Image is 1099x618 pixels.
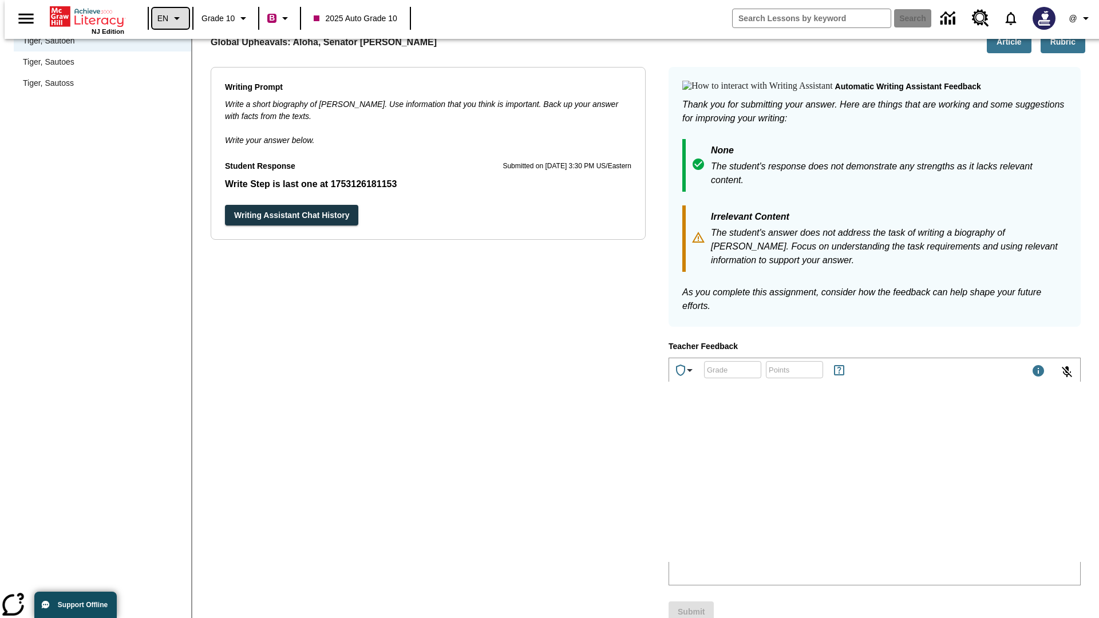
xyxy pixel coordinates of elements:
[835,81,981,93] p: Automatic writing assistant feedback
[23,77,182,89] span: Tiger, Sautoss
[682,81,833,92] img: How to interact with Writing Assistant
[766,361,823,378] div: Points: Must be equal to or less than 25.
[9,2,43,35] button: Open side menu
[682,286,1067,313] p: As you complete this assignment, consider how the feedback can help shape your future efforts.
[1033,7,1055,30] img: Avatar
[669,359,701,382] button: Achievements
[766,354,823,385] input: Points: Must be equal to or less than 25.
[50,5,124,28] a: Home
[225,122,631,146] p: Write your answer below.
[225,81,631,94] p: Writing Prompt
[5,9,167,19] body: Type your response here.
[211,35,437,49] p: Global Upheavals: Aloha, Senator [PERSON_NAME]
[682,98,1067,125] p: Thank you for submitting your answer. Here are things that are working and some suggestions for i...
[996,3,1026,33] a: Notifications
[92,28,124,35] span: NJ Edition
[14,73,191,94] div: Tiger, Sautoss
[14,51,191,73] div: Tiger, Sautoes
[711,160,1067,187] p: The student's response does not demonstrate any strengths as it lacks relevant content.
[1031,364,1045,380] div: Maximum 1000 characters Press Escape to exit toolbar and use left and right arrow keys to access ...
[711,210,1067,226] p: Irrelevant Content
[263,8,297,29] button: Boost Class color is violet red. Change class color
[1026,3,1062,33] button: Select a new avatar
[669,340,1081,353] p: Teacher Feedback
[704,354,761,385] input: Grade: Letters, numbers, %, + and - are allowed.
[934,3,965,34] a: Data Center
[1053,358,1081,386] button: Click to activate and allow voice recognition
[503,161,631,172] p: Submitted on [DATE] 3:30 PM US/Eastern
[704,361,761,378] div: Grade: Letters, numbers, %, + and - are allowed.
[50,4,124,35] div: Home
[269,11,275,25] span: B
[157,13,168,25] span: EN
[987,31,1031,53] button: Article, Will open in new tab
[828,359,851,382] button: Rules for Earning Points and Achievements, Will open in new tab
[58,601,108,609] span: Support Offline
[23,56,182,68] span: Tiger, Sautoes
[34,592,117,618] button: Support Offline
[225,177,631,191] p: Student Response
[14,30,191,51] div: Tiger, Sautoen
[23,35,182,47] span: Tiger, Sautoen
[711,226,1067,267] p: The student's answer does not address the task of writing a biography of [PERSON_NAME]. Focus on ...
[1069,13,1077,25] span: @
[225,177,631,191] p: Write Step is last one at 1753126181153
[225,98,631,122] p: Write a short biography of [PERSON_NAME]. Use information that you think is important. Back up yo...
[201,13,235,25] span: Grade 10
[1041,31,1085,53] button: Rubric, Will open in new tab
[711,144,1067,160] p: None
[225,160,295,173] p: Student Response
[152,8,189,29] button: Language: EN, Select a language
[1062,8,1099,29] button: Profile/Settings
[314,13,397,25] span: 2025 Auto Grade 10
[733,9,891,27] input: search field
[225,205,358,226] button: Writing Assistant Chat History
[197,8,255,29] button: Grade: Grade 10, Select a grade
[965,3,996,34] a: Resource Center, Will open in new tab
